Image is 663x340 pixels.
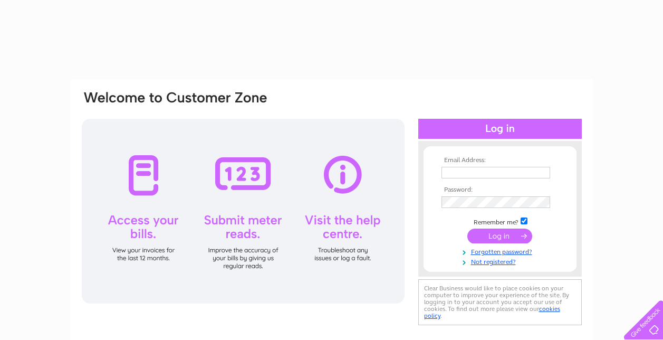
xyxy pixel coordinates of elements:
td: Remember me? [439,216,561,226]
th: Password: [439,186,561,194]
a: Not registered? [441,256,561,266]
a: Forgotten password? [441,246,561,256]
a: cookies policy [424,305,560,319]
th: Email Address: [439,157,561,164]
input: Submit [467,229,532,243]
div: Clear Business would like to place cookies on your computer to improve your experience of the sit... [418,279,582,325]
